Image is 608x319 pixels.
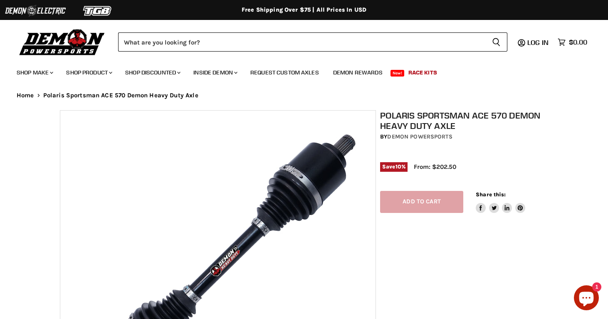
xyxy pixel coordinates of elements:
[402,64,443,81] a: Race Kits
[476,191,506,198] span: Share this:
[67,3,129,19] img: TGB Logo 2
[244,64,325,81] a: Request Custom Axles
[43,92,198,99] span: Polaris Sportsman ACE 570 Demon Heavy Duty Axle
[380,132,553,141] div: by
[527,38,549,47] span: Log in
[387,133,452,140] a: Demon Powersports
[17,27,108,57] img: Demon Powersports
[327,64,389,81] a: Demon Rewards
[10,64,58,81] a: Shop Make
[187,64,242,81] a: Inside Demon
[60,64,117,81] a: Shop Product
[524,39,554,46] a: Log in
[118,32,507,52] form: Product
[391,70,405,77] span: New!
[4,3,67,19] img: Demon Electric Logo 2
[571,285,601,312] inbox-online-store-chat: Shopify online store chat
[414,163,456,171] span: From: $202.50
[476,191,525,213] aside: Share this:
[380,162,408,171] span: Save %
[569,38,587,46] span: $0.00
[10,61,585,81] ul: Main menu
[380,110,553,131] h1: Polaris Sportsman ACE 570 Demon Heavy Duty Axle
[17,92,34,99] a: Home
[485,32,507,52] button: Search
[118,32,485,52] input: Search
[395,163,401,170] span: 10
[554,36,591,48] a: $0.00
[119,64,185,81] a: Shop Discounted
